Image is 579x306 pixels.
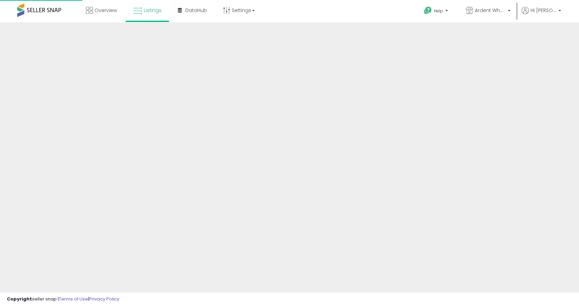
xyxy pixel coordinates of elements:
[522,7,561,22] a: Hi [PERSON_NAME]
[434,8,443,14] span: Help
[89,296,119,302] a: Privacy Policy
[59,296,88,302] a: Terms of Use
[144,7,162,14] span: Listings
[185,7,207,14] span: DataHub
[475,7,506,14] span: Ardent Wholesale
[424,6,432,15] i: Get Help
[95,7,117,14] span: Overview
[7,296,32,302] strong: Copyright
[7,296,119,303] div: seller snap | |
[531,7,556,14] span: Hi [PERSON_NAME]
[418,1,455,22] a: Help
